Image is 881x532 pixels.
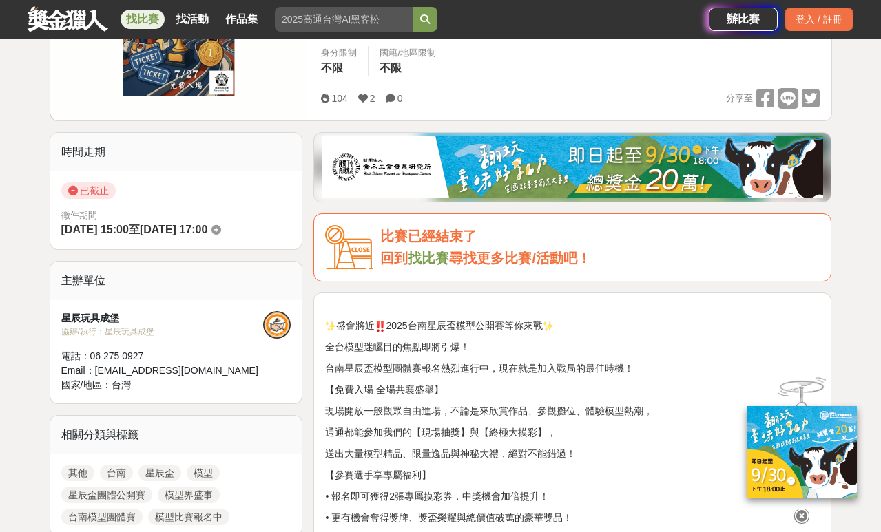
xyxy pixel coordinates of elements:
[61,224,129,235] span: [DATE] 15:00
[61,465,94,481] a: 其他
[325,321,336,332] img: ✨
[140,224,207,235] span: [DATE] 17:00
[325,361,820,376] p: 台南星辰盃模型團體賽報名熱烈進行中，現在就是加入戰局的最佳時機！
[397,93,403,104] span: 0
[747,406,857,498] img: ff197300-f8ee-455f-a0ae-06a3645bc375.jpg
[325,225,373,270] img: Icon
[325,304,820,333] p: 盛會將近 2025台南星辰盃模型公開賽等你來戰
[61,363,264,378] div: Email： [EMAIL_ADDRESS][DOMAIN_NAME]
[375,321,386,332] img: ‼️
[170,10,214,29] a: 找活動
[61,509,143,525] a: 台南模型團體賽
[408,251,449,266] a: 找比賽
[325,511,820,525] p: • 更有機會奪得獎牌、獎盃榮耀與總價值破萬的豪華獎品！
[380,251,408,266] span: 回到
[129,224,140,235] span: 至
[112,379,131,390] span: 台灣
[187,465,220,481] a: 模型
[370,93,375,104] span: 2
[138,465,181,481] a: 星辰盃
[61,379,112,390] span: 國家/地區：
[726,88,753,109] span: 分享至
[543,321,554,332] img: ✨
[325,340,820,354] p: 全台模型迷矚目的焦點即將引爆！
[61,182,116,199] span: 已截止
[321,46,357,60] div: 身分限制
[331,93,347,104] span: 104
[220,10,264,29] a: 作品集
[325,468,820,482] p: 【參賽選手享專屬福利】
[61,326,264,338] div: 協辦/執行： 星辰玩具成堡
[100,465,133,481] a: 台南
[325,383,820,397] p: 【免費入場 全場共襄盛舉】
[50,133,302,171] div: 時間走期
[148,509,229,525] a: 模型比賽報名中
[61,349,264,363] div: 電話： 06 275 0927
[380,46,436,60] div: 國籍/地區限制
[275,7,413,32] input: 2025高通台灣AI黑客松
[50,262,302,300] div: 主辦單位
[380,225,820,248] div: 比賽已經結束了
[321,62,343,74] span: 不限
[61,487,152,503] a: 星辰盃團體公開賽
[449,251,591,266] span: 尋找更多比賽/活動吧！
[709,8,778,31] a: 辦比賽
[50,416,302,454] div: 相關分類與標籤
[121,10,165,29] a: 找比賽
[325,404,820,418] p: 現場開放一般觀眾自由進場，不論是來欣賞作品、參觀攤位、體驗模型熱潮，
[785,8,853,31] div: 登入 / 註冊
[325,489,820,504] p: • 報名即可獲得2張專屬摸彩券，中獎機會加倍提升！
[158,487,220,503] a: 模型界盛事
[61,311,264,326] div: 星辰玩具成堡
[61,210,97,220] span: 徵件期間
[325,425,820,440] p: 通通都能參加我們的【現場抽獎】與【終極大摸彩】，
[325,447,820,461] p: 送出大量模型精品、限量逸品與神秘大禮，絕對不能錯過！
[380,62,402,74] span: 不限
[322,136,823,198] img: b0ef2173-5a9d-47ad-b0e3-de335e335c0a.jpg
